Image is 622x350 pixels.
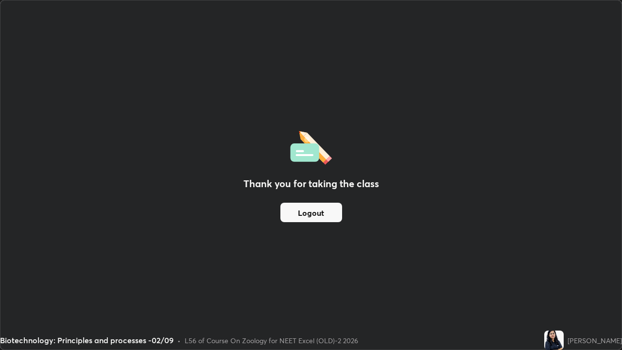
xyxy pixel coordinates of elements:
[544,331,564,350] img: c5c1c0953fab4165a3d8556d5a9fe923.jpg
[280,203,342,222] button: Logout
[177,335,181,346] div: •
[243,176,379,191] h2: Thank you for taking the class
[290,128,332,165] img: offlineFeedback.1438e8b3.svg
[568,335,622,346] div: [PERSON_NAME]
[185,335,358,346] div: L56 of Course On Zoology for NEET Excel (OLD)-2 2026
